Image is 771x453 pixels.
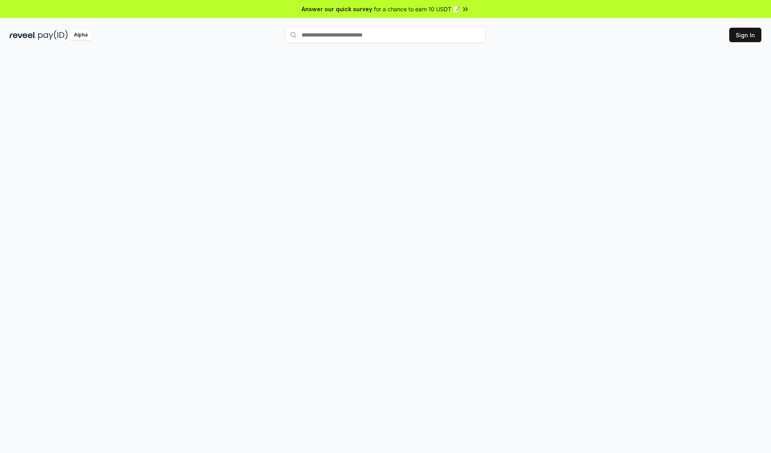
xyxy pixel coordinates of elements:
span: for a chance to earn 10 USDT 📝 [374,5,460,13]
button: Sign In [729,28,761,42]
img: reveel_dark [10,30,37,40]
img: pay_id [38,30,68,40]
span: Answer our quick survey [302,5,372,13]
div: Alpha [69,30,92,40]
